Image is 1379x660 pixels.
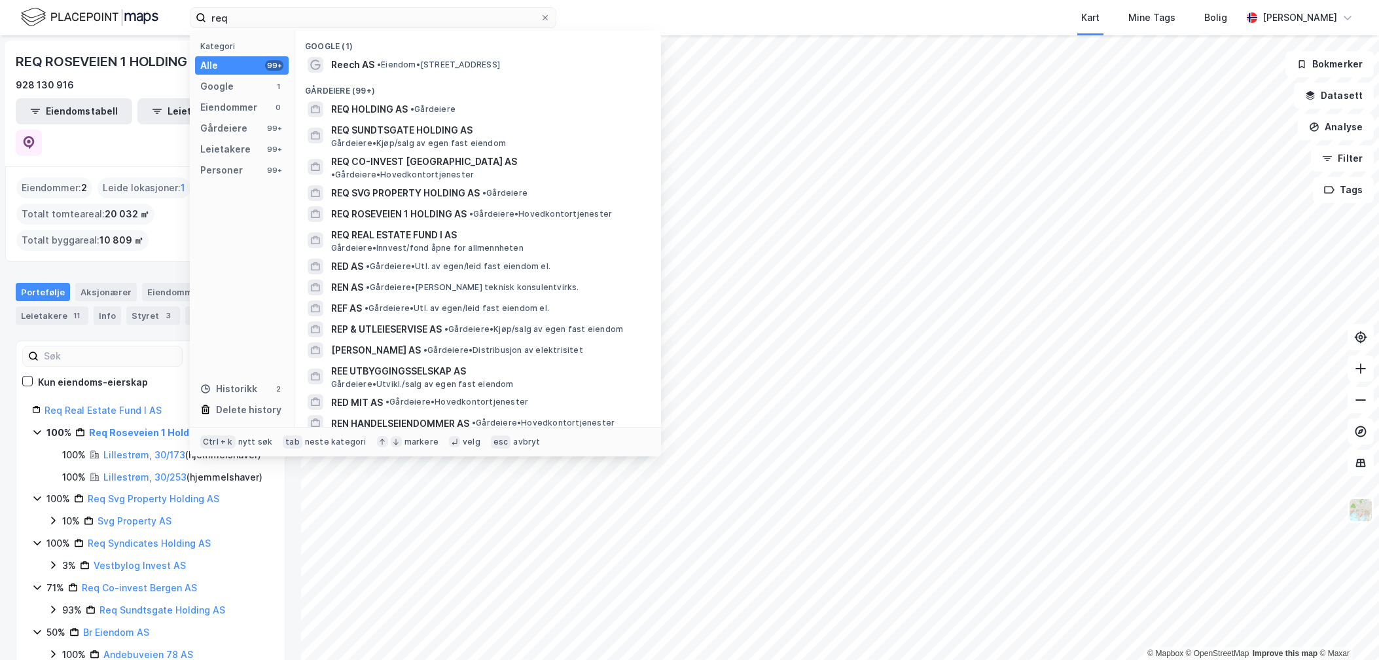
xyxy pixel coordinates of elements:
div: Kart [1081,10,1100,26]
div: 99+ [265,60,283,71]
span: • [366,261,370,271]
a: Andebuveien 78 AS [103,649,193,660]
div: Transaksjoner [185,306,275,325]
span: Gårdeiere [482,188,528,198]
span: RED MIT AS [331,395,383,411]
div: 93% [62,602,82,618]
span: REP & UTLEIESERVISE AS [331,321,442,337]
span: [PERSON_NAME] AS [331,342,421,358]
span: • [331,170,335,179]
a: Vestbylog Invest AS [94,560,186,571]
span: Gårdeiere • Hovedkontortjenester [385,397,528,407]
div: Ctrl + k [200,435,236,449]
span: • [410,104,414,114]
div: Totalt byggareal : [16,230,149,251]
a: Req Syndicates Holding AS [88,538,211,549]
span: RED AS [331,259,363,274]
span: REQ SVG PROPERTY HOLDING AS [331,185,480,201]
span: • [365,303,368,313]
a: Req Roseveien 1 Holding AS [89,427,219,438]
div: Styret [126,306,180,325]
div: Kategori [200,41,289,51]
div: Historikk [200,381,257,397]
span: • [385,397,389,407]
button: Tags [1313,177,1374,203]
a: OpenStreetMap [1186,649,1249,658]
button: Analyse [1298,114,1374,140]
button: Eiendomstabell [16,98,132,124]
a: Svg Property AS [98,515,171,526]
span: REQ ROSEVEIEN 1 HOLDING AS [331,206,467,222]
div: Mine Tags [1128,10,1175,26]
div: 71% [46,580,64,596]
a: Req Co-invest Bergen AS [82,582,197,593]
div: Eiendommer : [16,177,92,198]
div: 99+ [265,165,283,175]
span: Reech AS [331,57,374,73]
div: 10% [62,513,80,529]
span: Gårdeiere • Innvest/fond åpne for allmennheten [331,243,524,253]
div: Aksjonærer [75,283,137,301]
div: [PERSON_NAME] [1263,10,1337,26]
a: Mapbox [1147,649,1183,658]
div: 0 [273,102,283,113]
span: Gårdeiere • Distribusjon av elektrisitet [423,345,583,356]
div: 100% [46,536,70,551]
div: 2 [273,384,283,394]
div: Totalt tomteareal : [16,204,154,225]
span: REE UTBYGGINGSSELSKAP AS [331,363,645,379]
div: neste kategori [305,437,367,447]
span: Gårdeiere • Utl. av egen/leid fast eiendom el. [366,261,550,272]
div: Kontrollprogram for chat [1314,597,1379,660]
div: Alle [200,58,218,73]
span: Gårdeiere • Kjøp/salg av egen fast eiendom [331,138,506,149]
span: Gårdeiere • [PERSON_NAME] teknisk konsulentvirks. [366,282,579,293]
input: Søk på adresse, matrikkel, gårdeiere, leietakere eller personer [206,8,540,27]
span: 20 032 ㎡ [105,206,149,222]
div: 99+ [265,123,283,134]
div: Leietakere [200,141,251,157]
div: Gårdeiere (99+) [295,75,661,99]
button: Datasett [1294,82,1374,109]
span: REQ SUNDTSGATE HOLDING AS [331,122,645,138]
img: Z [1348,498,1373,522]
div: esc [491,435,511,449]
button: Bokmerker [1285,51,1374,77]
div: 100% [46,425,71,441]
span: Eiendom • [STREET_ADDRESS] [377,60,500,70]
span: Gårdeiere [410,104,456,115]
span: REN HANDELSEIENDOMMER AS [331,416,469,431]
div: Info [94,306,121,325]
span: • [377,60,381,69]
div: Eiendommer [142,283,223,301]
div: Portefølje [16,283,70,301]
a: Req Svg Property Holding AS [88,493,219,504]
div: 1 [273,81,283,92]
span: REQ CO-INVEST [GEOGRAPHIC_DATA] AS [331,154,517,170]
button: Filter [1311,145,1374,172]
iframe: Chat Widget [1314,597,1379,660]
span: 10 809 ㎡ [99,232,143,248]
span: 2 [81,180,87,196]
span: • [444,324,448,334]
span: Gårdeiere • Hovedkontortjenester [472,418,615,428]
span: Gårdeiere • Hovedkontortjenester [331,170,474,180]
a: Lillestrøm, 30/173 [103,449,185,460]
span: REQ HOLDING AS [331,101,408,117]
div: ( hjemmelshaver ) [103,447,261,463]
span: • [423,345,427,355]
div: 100% [46,491,70,507]
span: REF AS [331,301,362,316]
div: Eiendommer [200,100,257,115]
a: Lillestrøm, 30/253 [103,471,187,483]
span: • [366,282,370,292]
span: 1 [181,180,185,196]
div: markere [404,437,439,447]
span: Gårdeiere • Kjøp/salg av egen fast eiendom [444,324,623,335]
span: • [482,188,486,198]
div: 3% [62,558,76,574]
div: REQ ROSEVEIEN 1 HOLDING AS [16,51,210,72]
div: 3 [162,309,175,322]
a: Br Eiendom AS [83,627,149,638]
div: nytt søk [238,437,273,447]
